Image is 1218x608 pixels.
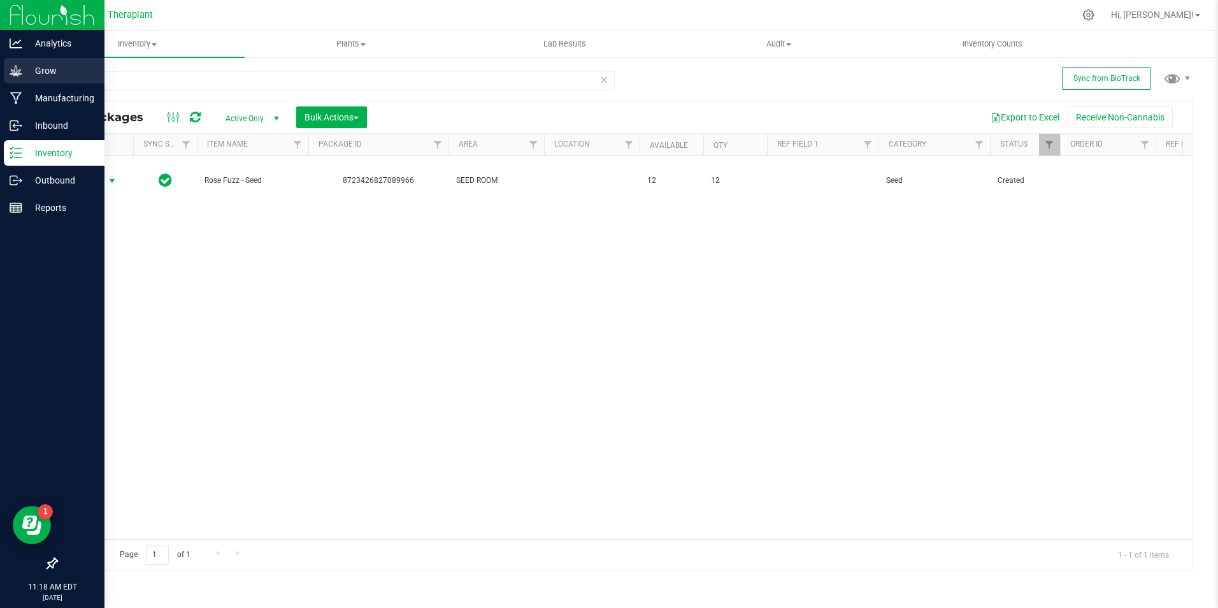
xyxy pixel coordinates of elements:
span: Audit [673,38,885,50]
a: Area [459,140,478,148]
span: Clear [599,71,608,88]
a: Item Name [207,140,248,148]
p: Inventory [22,145,99,161]
span: Bulk Actions [304,112,359,122]
p: Analytics [22,36,99,51]
a: Ref Field 1 [777,140,819,148]
inline-svg: Analytics [10,37,22,50]
span: Created [998,175,1052,187]
inline-svg: Inbound [10,119,22,132]
span: In Sync [159,171,172,189]
span: Page of 1 [109,545,201,565]
a: Package ID [319,140,362,148]
a: Inventory Counts [885,31,1100,57]
a: Audit [672,31,886,57]
span: Hi, [PERSON_NAME]! [1111,10,1194,20]
a: Filter [287,134,308,156]
span: Lab Results [526,38,603,50]
div: Manage settings [1080,9,1096,21]
a: Filter [176,134,197,156]
inline-svg: Inventory [10,147,22,159]
inline-svg: Reports [10,201,22,214]
span: Seed [886,175,982,187]
a: Ref Field 2 [1166,140,1207,148]
span: select [104,172,120,190]
p: [DATE] [6,593,99,602]
p: Grow [22,63,99,78]
span: 12 [711,175,759,187]
input: Search Package ID, Item Name, SKU, Lot or Part Number... [56,71,615,90]
span: Inventory [31,38,245,50]
p: Inbound [22,118,99,133]
button: Sync from BioTrack [1062,67,1151,90]
span: 1 - 1 of 1 items [1108,545,1179,564]
a: Filter [1135,134,1156,156]
p: Outbound [22,173,99,188]
span: Theraplant [108,10,153,20]
span: Inventory Counts [945,38,1040,50]
input: 1 [146,545,169,565]
iframe: Resource center unread badge [38,504,53,519]
button: Receive Non-Cannabis [1068,106,1173,128]
iframe: Resource center [13,506,51,544]
span: Plants [245,38,458,50]
a: Filter [523,134,544,156]
a: Filter [857,134,878,156]
span: Sync from BioTrack [1073,74,1140,83]
a: Category [889,140,926,148]
a: Filter [427,134,448,156]
a: Sync Status [143,140,192,148]
span: 12 [647,175,696,187]
button: Export to Excel [982,106,1068,128]
a: Filter [969,134,990,156]
span: All Packages [66,110,156,124]
p: 11:18 AM EDT [6,581,99,593]
a: Qty [713,141,727,150]
inline-svg: Grow [10,64,22,77]
a: Order Id [1070,140,1103,148]
inline-svg: Outbound [10,174,22,187]
p: Manufacturing [22,90,99,106]
a: Plants [245,31,459,57]
a: Filter [619,134,640,156]
span: Rose Fuzz - Seed [204,175,301,187]
span: SEED ROOM [456,175,536,187]
p: Reports [22,200,99,215]
a: Lab Results [458,31,672,57]
div: 8723426827089966 [306,175,450,187]
a: Status [1000,140,1028,148]
a: Location [554,140,590,148]
inline-svg: Manufacturing [10,92,22,105]
button: Bulk Actions [296,106,367,128]
a: Filter [1039,134,1060,156]
a: Available [650,141,688,150]
a: Inventory [31,31,245,57]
